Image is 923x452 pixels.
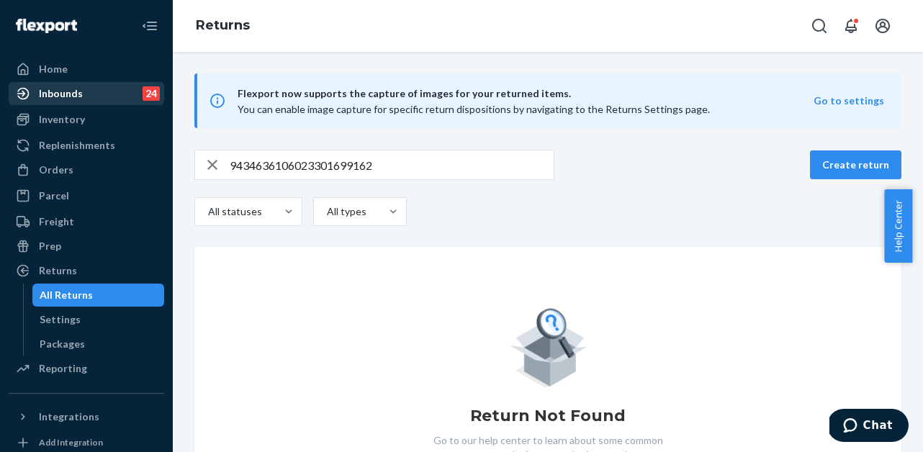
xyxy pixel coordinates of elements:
a: Returns [196,17,250,33]
a: Reporting [9,357,164,380]
div: Integrations [39,410,99,424]
div: All types [327,204,364,219]
button: Open notifications [837,12,865,40]
button: Go to settings [814,94,884,108]
img: Empty list [509,304,587,387]
a: Freight [9,210,164,233]
div: Orders [39,163,73,177]
a: Inventory [9,108,164,131]
a: Settings [32,308,165,331]
div: All Returns [40,288,93,302]
button: Open account menu [868,12,897,40]
iframe: Opens a widget where you can chat to one of our agents [829,409,909,445]
div: Add Integration [39,436,103,448]
a: Returns [9,259,164,282]
a: Prep [9,235,164,258]
span: Flexport now supports the capture of images for your returned items. [238,85,814,102]
img: Flexport logo [16,19,77,33]
button: Open Search Box [805,12,834,40]
a: Packages [32,333,165,356]
input: Search returns by rma, id, tracking number [230,150,554,179]
div: Inbounds [39,86,83,101]
div: Settings [40,312,81,327]
button: Help Center [884,189,912,263]
a: Orders [9,158,164,181]
a: Inbounds24 [9,82,164,105]
h1: Return Not Found [470,404,626,428]
div: Parcel [39,189,69,203]
div: Prep [39,239,61,253]
div: Home [39,62,68,76]
span: You can enable image capture for specific return dispositions by navigating to the Returns Settin... [238,103,710,115]
div: Reporting [39,361,87,376]
button: Integrations [9,405,164,428]
div: All statuses [208,204,260,219]
div: Inventory [39,112,85,127]
a: Add Integration [9,434,164,451]
div: Packages [40,337,85,351]
div: Returns [39,263,77,278]
a: Replenishments [9,134,164,157]
a: All Returns [32,284,165,307]
a: Parcel [9,184,164,207]
button: Close Navigation [135,12,164,40]
button: Create return [810,150,901,179]
div: 24 [143,86,160,101]
div: Replenishments [39,138,115,153]
a: Home [9,58,164,81]
div: Freight [39,214,74,229]
ol: breadcrumbs [184,5,261,47]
